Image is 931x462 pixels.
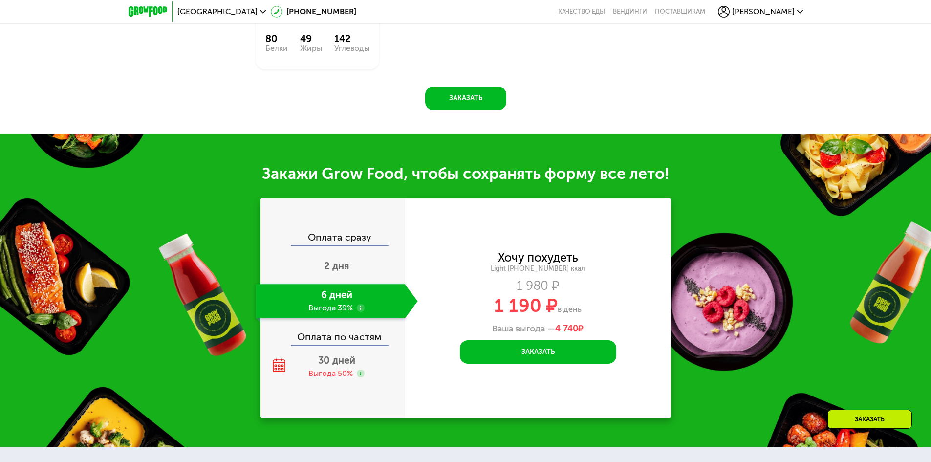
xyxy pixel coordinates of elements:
div: Ваша выгода — [405,324,671,334]
a: Вендинги [613,8,647,16]
span: 2 дня [324,260,349,272]
div: Жиры [300,44,322,52]
div: 80 [265,33,288,44]
div: Оплата сразу [261,232,405,245]
div: 142 [334,33,369,44]
a: [PHONE_NUMBER] [271,6,356,18]
div: Выгода 50% [308,368,353,379]
div: 1 980 ₽ [405,281,671,291]
button: Заказать [460,340,616,364]
span: [GEOGRAPHIC_DATA] [177,8,258,16]
span: в день [558,305,582,314]
div: Углеводы [334,44,369,52]
span: 30 дней [318,354,355,366]
div: 49 [300,33,322,44]
span: ₽ [555,324,584,334]
span: 4 740 [555,323,578,334]
div: Заказать [827,410,912,429]
div: Light [PHONE_NUMBER] ккал [405,264,671,273]
button: Заказать [425,87,506,110]
div: Оплата по частям [261,322,405,345]
div: Хочу похудеть [498,252,578,263]
a: Качество еды [558,8,605,16]
span: 1 190 ₽ [494,294,558,317]
div: Белки [265,44,288,52]
div: поставщикам [655,8,705,16]
span: [PERSON_NAME] [732,8,795,16]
